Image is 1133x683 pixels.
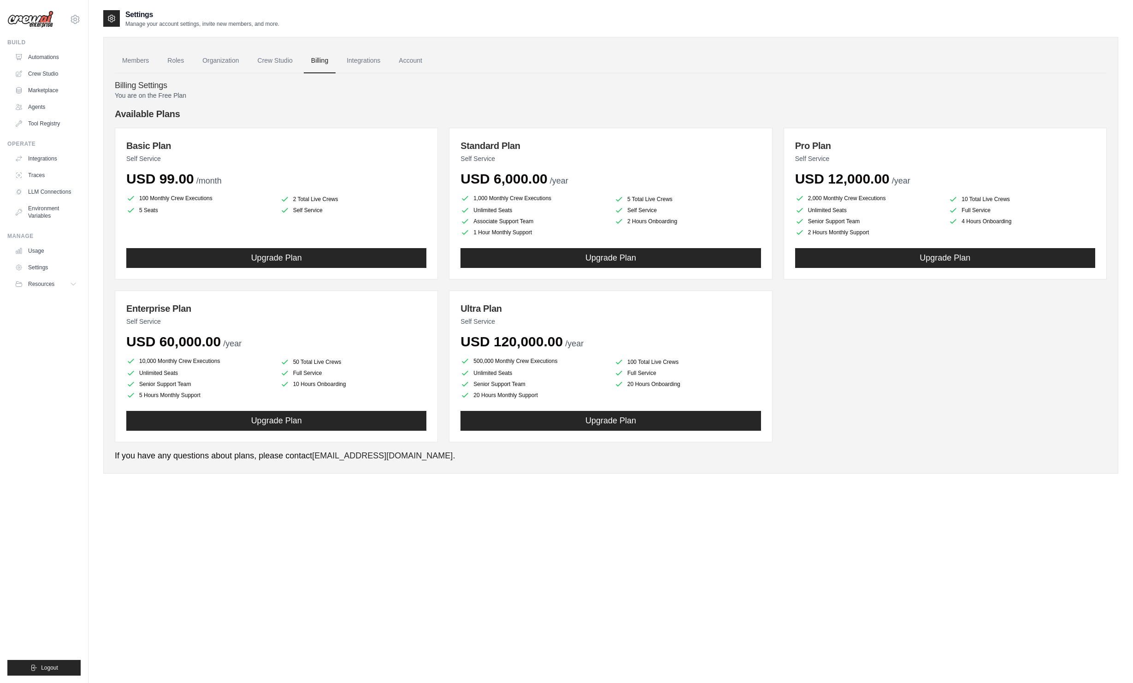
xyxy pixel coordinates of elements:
[614,206,761,215] li: Self Service
[195,48,246,73] a: Organization
[126,171,194,186] span: USD 99.00
[304,48,336,73] a: Billing
[795,228,942,237] li: 2 Hours Monthly Support
[460,356,607,367] li: 500,000 Monthly Crew Executions
[460,302,761,315] h3: Ultra Plan
[11,184,81,199] a: LLM Connections
[949,195,1095,204] li: 10 Total Live Crews
[460,139,761,152] h3: Standard Plan
[460,380,607,389] li: Senior Support Team
[280,368,427,378] li: Full Service
[460,317,761,326] p: Self Service
[614,357,761,367] li: 100 Total Live Crews
[460,193,607,204] li: 1,000 Monthly Crew Executions
[126,139,426,152] h3: Basic Plan
[126,411,426,431] button: Upgrade Plan
[614,195,761,204] li: 5 Total Live Crews
[795,206,942,215] li: Unlimited Seats
[115,450,1107,462] p: If you have any questions about plans, please contact .
[223,339,242,348] span: /year
[126,302,426,315] h3: Enterprise Plan
[280,380,427,389] li: 10 Hours Onboarding
[115,107,1107,120] h4: Available Plans
[115,91,1107,100] p: You are on the Free Plan
[795,193,942,204] li: 2,000 Monthly Crew Executions
[795,171,890,186] span: USD 12,000.00
[126,248,426,268] button: Upgrade Plan
[115,81,1107,91] h4: Billing Settings
[11,50,81,65] a: Automations
[11,260,81,275] a: Settings
[11,277,81,291] button: Resources
[460,217,607,226] li: Associate Support Team
[11,151,81,166] a: Integrations
[550,176,568,185] span: /year
[614,368,761,378] li: Full Service
[460,368,607,378] li: Unlimited Seats
[795,139,1095,152] h3: Pro Plan
[892,176,910,185] span: /year
[126,391,273,400] li: 5 Hours Monthly Support
[460,411,761,431] button: Upgrade Plan
[339,48,388,73] a: Integrations
[11,116,81,131] a: Tool Registry
[11,168,81,183] a: Traces
[126,317,426,326] p: Self Service
[460,171,547,186] span: USD 6,000.00
[280,195,427,204] li: 2 Total Live Crews
[460,154,761,163] p: Self Service
[11,66,81,81] a: Crew Studio
[41,664,58,671] span: Logout
[391,48,430,73] a: Account
[949,217,1095,226] li: 4 Hours Onboarding
[11,100,81,114] a: Agents
[312,451,453,460] a: [EMAIL_ADDRESS][DOMAIN_NAME]
[28,280,54,288] span: Resources
[7,660,81,676] button: Logout
[126,154,426,163] p: Self Service
[126,193,273,204] li: 100 Monthly Crew Executions
[7,232,81,240] div: Manage
[460,391,607,400] li: 20 Hours Monthly Support
[7,11,53,28] img: Logo
[280,357,427,367] li: 50 Total Live Crews
[126,206,273,215] li: 5 Seats
[795,154,1095,163] p: Self Service
[11,244,81,258] a: Usage
[460,228,607,237] li: 1 Hour Monthly Support
[126,380,273,389] li: Senior Support Team
[11,83,81,98] a: Marketplace
[115,48,156,73] a: Members
[280,206,427,215] li: Self Service
[11,201,81,223] a: Environment Variables
[126,334,221,349] span: USD 60,000.00
[460,334,563,349] span: USD 120,000.00
[795,248,1095,268] button: Upgrade Plan
[125,9,279,20] h2: Settings
[125,20,279,28] p: Manage your account settings, invite new members, and more.
[126,356,273,367] li: 10,000 Monthly Crew Executions
[250,48,300,73] a: Crew Studio
[795,217,942,226] li: Senior Support Team
[460,248,761,268] button: Upgrade Plan
[160,48,191,73] a: Roles
[7,140,81,148] div: Operate
[196,176,222,185] span: /month
[460,206,607,215] li: Unlimited Seats
[565,339,584,348] span: /year
[126,368,273,378] li: Unlimited Seats
[614,217,761,226] li: 2 Hours Onboarding
[949,206,1095,215] li: Full Service
[614,380,761,389] li: 20 Hours Onboarding
[7,39,81,46] div: Build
